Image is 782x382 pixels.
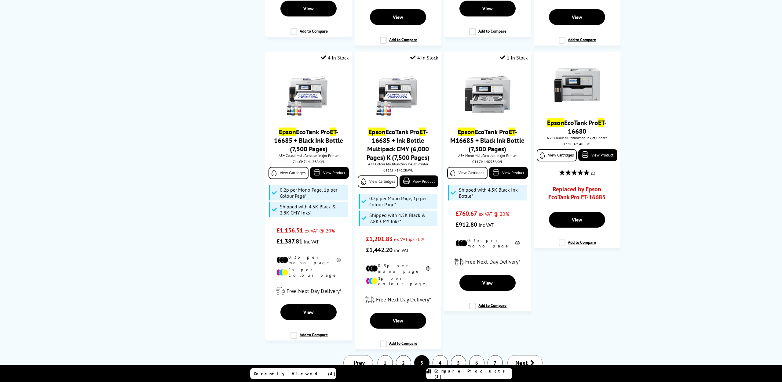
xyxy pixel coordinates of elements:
[465,258,520,265] span: Free Next Day Delivery*
[419,128,426,136] mark: ET
[488,355,502,370] a: 7
[276,254,341,265] li: 0.3p per mono page
[489,167,528,179] a: View Product
[455,238,520,249] li: 0.3p per mono page
[358,162,438,166] span: A3+ Colour Multifunction Inkjet Printer
[482,280,493,286] span: View
[359,168,437,172] div: C11CH71412BAVL
[378,355,393,370] a: 1
[310,167,349,179] a: View Product
[279,128,296,136] mark: Epson
[410,55,438,61] div: 4 In Stock
[537,135,617,140] span: A3+ Colour Multifunction Inkjet Printer
[396,355,411,370] a: 2
[291,332,328,344] label: Add to Compare
[572,14,582,20] span: View
[469,28,506,40] label: Add to Compare
[400,175,438,187] a: View Product
[375,71,421,117] img: epson-et-16685-front-small.jpg
[447,167,487,179] a: View Cartridges
[509,128,515,136] mark: ET
[449,159,526,164] div: C11CJ41409BAKVL
[459,187,525,199] span: Shipped with 4.5K Black Ink Bottle*
[459,1,516,16] a: View
[254,371,336,377] span: Recently Viewed (4)
[559,37,596,49] label: Add to Compare
[455,210,477,218] span: £760.67
[482,5,493,12] span: View
[287,287,342,294] span: Free Next Day Delivery*
[578,149,617,161] a: View Product
[393,318,403,324] span: View
[330,128,336,136] mark: ET
[549,9,605,25] a: View
[434,368,512,379] span: Compare Products (1)
[479,222,494,228] span: inc VAT
[469,303,506,314] label: Add to Compare
[358,291,438,308] div: modal_delivery
[559,240,596,251] label: Add to Compare
[370,9,426,25] a: View
[447,253,528,270] div: modal_delivery
[591,168,595,179] span: (1)
[369,195,436,207] span: 0.2p per Mono Page, 1p per Colour Page*
[321,55,349,61] div: 4 In Stock
[549,212,605,228] a: View
[303,309,314,315] span: View
[433,355,448,370] a: 4
[269,153,349,158] span: A3+ Colour Multifunction Inkjet Printer
[250,368,336,379] a: Recently Viewed (4)
[394,236,424,242] span: ex VAT @ 20%
[545,185,609,204] a: Replaced by Epson EcoTank Pro ET-16685
[276,267,341,278] li: 1p per colour page
[280,204,346,216] span: Shipped with 4.5K Black & 2.8K CMY Inks*
[380,37,417,49] label: Add to Compare
[426,368,512,379] a: Compare Products (1)
[369,212,436,224] span: Shipped with 4.5K Black & 2.8K CMY Inks*
[507,355,543,370] a: Next
[380,341,417,352] label: Add to Compare
[479,211,509,217] span: ex VAT @ 20%
[269,283,349,300] div: modal_delivery
[280,1,337,16] a: View
[538,142,616,146] div: C11CH71405BY
[280,304,337,320] a: View
[451,355,466,370] a: 5
[547,118,564,127] mark: Epson
[366,263,430,274] li: 0.3p per mono page
[303,5,314,12] span: View
[274,128,343,153] a: EpsonEcoTank ProET-16685 + Black Ink Bottle (7,500 Pages)
[276,226,303,234] span: £1,156.51
[465,71,510,117] img: epson-et-m16680-front-small.jpg
[572,217,582,223] span: View
[458,128,475,136] mark: Epson
[447,153,528,158] span: A3+ Mono Multifunction Inkjet Printer
[455,221,477,229] span: £912.80
[554,62,600,108] img: Epson-ET-16680-Front-Main-Small.jpg
[269,167,309,179] a: View Cartridges
[280,187,346,199] span: 0.2p per Mono Page, 1p per Colour Page*
[366,276,430,286] li: 1p per colour page
[598,118,604,127] mark: ET
[366,246,393,254] span: £1,442.20
[376,296,431,303] span: Free Next Day Delivery*
[470,355,484,370] a: 6
[547,118,607,135] a: EpsonEcoTank ProET-16680
[305,228,335,234] span: ex VAT @ 20%
[459,275,516,291] a: View
[393,14,403,20] span: View
[354,359,365,367] span: Prev
[450,128,524,153] a: EpsonEcoTank ProET-M16685 + Black Ink Bottle (7,500 Pages)
[537,149,577,161] a: View Cartridges
[291,28,328,40] label: Add to Compare
[270,159,347,164] div: C11CH71412BAKVL
[370,313,426,329] a: View
[366,235,393,243] span: £1,201.83
[343,355,373,370] a: Previous
[286,71,331,117] img: epson-et-16685-front-small.jpg
[276,237,302,245] span: £1,387.81
[394,247,409,253] span: inc VAT
[500,55,528,61] div: 1 In Stock
[304,239,319,245] span: inc VAT
[358,175,398,188] a: View Cartridges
